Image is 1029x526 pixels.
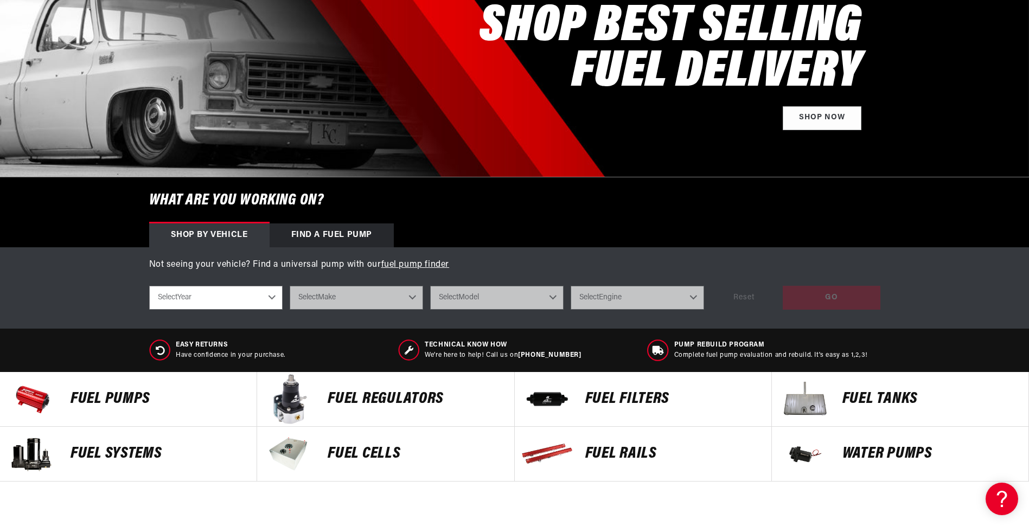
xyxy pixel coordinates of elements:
select: Make [290,286,423,310]
h2: SHOP BEST SELLING FUEL DELIVERY [480,4,861,95]
div: Shop by vehicle [149,223,270,247]
p: Not seeing your vehicle? Find a universal pump with our [149,258,880,272]
img: FUEL FILTERS [520,372,574,426]
p: Have confidence in your purchase. [176,351,285,360]
a: Fuel Tanks Fuel Tanks [772,372,1029,427]
img: Fuel Systems [5,427,60,481]
a: FUEL Cells FUEL Cells [257,427,514,482]
p: FUEL Rails [585,446,760,462]
p: FUEL Cells [328,446,503,462]
p: Fuel Systems [71,446,246,462]
p: Complete fuel pump evaluation and rebuild. It's easy as 1,2,3! [674,351,868,360]
img: Fuel Pumps [5,372,60,426]
span: Technical Know How [425,341,581,350]
span: Pump Rebuild program [674,341,868,350]
p: FUEL FILTERS [585,391,760,407]
span: Easy Returns [176,341,285,350]
img: Fuel Tanks [777,372,832,426]
p: Fuel Pumps [71,391,246,407]
a: FUEL REGULATORS FUEL REGULATORS [257,372,514,427]
p: We’re here to help! Call us on [425,351,581,360]
h6: What are you working on? [122,177,907,223]
a: [PHONE_NUMBER] [518,352,581,358]
p: Water Pumps [842,446,1018,462]
a: Shop Now [783,106,861,131]
a: FUEL Rails FUEL Rails [515,427,772,482]
a: Water Pumps Water Pumps [772,427,1029,482]
img: FUEL Rails [520,427,574,481]
select: Engine [571,286,704,310]
img: FUEL REGULATORS [263,372,317,426]
div: Find a Fuel Pump [270,223,394,247]
a: FUEL FILTERS FUEL FILTERS [515,372,772,427]
select: Model [430,286,564,310]
select: Year [149,286,283,310]
p: FUEL REGULATORS [328,391,503,407]
a: fuel pump finder [381,260,450,269]
img: FUEL Cells [263,427,317,481]
p: Fuel Tanks [842,391,1018,407]
img: Water Pumps [777,427,832,481]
